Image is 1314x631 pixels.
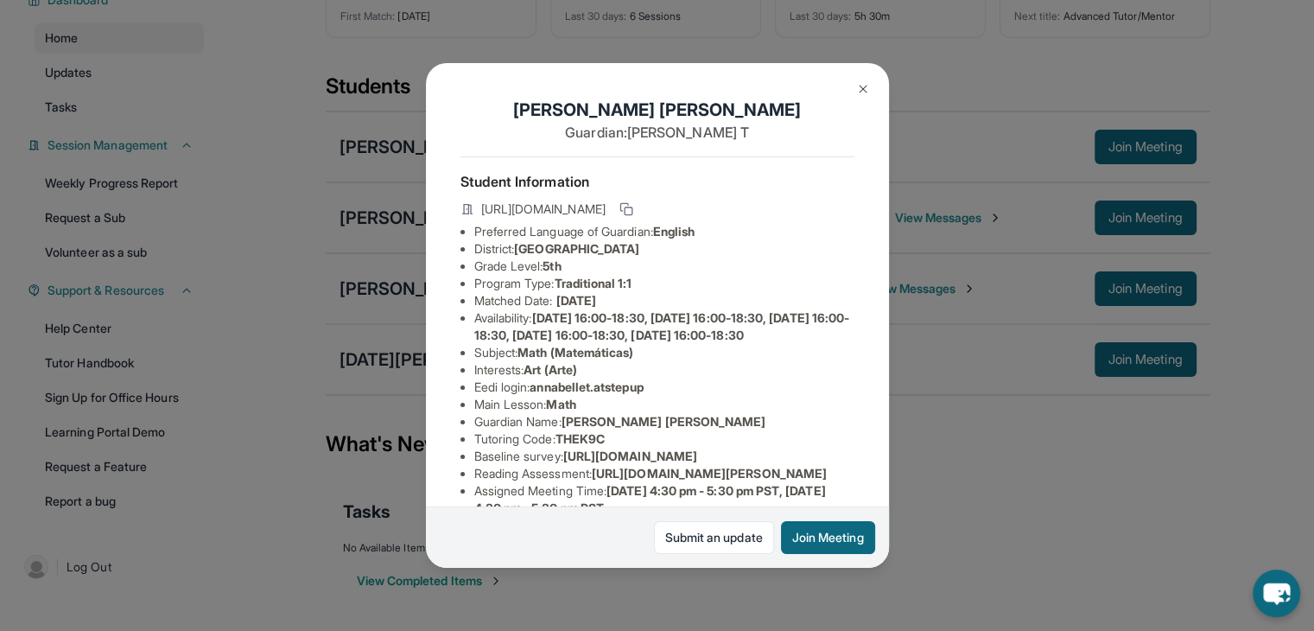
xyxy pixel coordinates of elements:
[563,449,697,463] span: [URL][DOMAIN_NAME]
[474,379,854,396] li: Eedi login :
[524,362,577,377] span: Art (Arte)
[562,414,766,429] span: [PERSON_NAME] [PERSON_NAME]
[474,240,854,258] li: District:
[474,482,854,517] li: Assigned Meeting Time :
[460,98,854,122] h1: [PERSON_NAME] [PERSON_NAME]
[474,223,854,240] li: Preferred Language of Guardian:
[460,122,854,143] p: Guardian: [PERSON_NAME] T
[554,276,632,290] span: Traditional 1:1
[474,430,854,448] li: Tutoring Code :
[474,258,854,275] li: Grade Level:
[653,224,695,239] span: English
[474,275,854,292] li: Program Type:
[546,397,575,411] span: Math
[474,448,854,465] li: Baseline survey :
[474,310,850,342] span: [DATE] 16:00-18:30, [DATE] 16:00-18:30, [DATE] 16:00-18:30, [DATE] 16:00-18:30, [DATE] 16:00-18:30
[474,465,854,482] li: Reading Assessment :
[555,431,605,446] span: THEK9C
[460,171,854,192] h4: Student Information
[474,344,854,361] li: Subject :
[474,292,854,309] li: Matched Date:
[781,521,875,554] button: Join Meeting
[616,199,637,220] button: Copy link
[517,345,633,360] span: Math (Matemáticas)
[474,361,854,379] li: Interests :
[474,483,826,515] span: [DATE] 4:30 pm - 5:30 pm PST, [DATE] 4:30 pm - 5:30 pm PST
[654,521,774,554] a: Submit an update
[481,201,606,218] span: [URL][DOMAIN_NAME]
[856,82,870,96] img: Close Icon
[1253,570,1300,617] button: chat-button
[556,293,596,308] span: [DATE]
[514,241,639,256] span: [GEOGRAPHIC_DATA]
[474,309,854,344] li: Availability:
[474,396,854,413] li: Main Lesson :
[474,413,854,430] li: Guardian Name :
[530,379,643,394] span: annabellet.atstepup
[592,466,827,481] span: [URL][DOMAIN_NAME][PERSON_NAME]
[543,258,561,273] span: 5th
